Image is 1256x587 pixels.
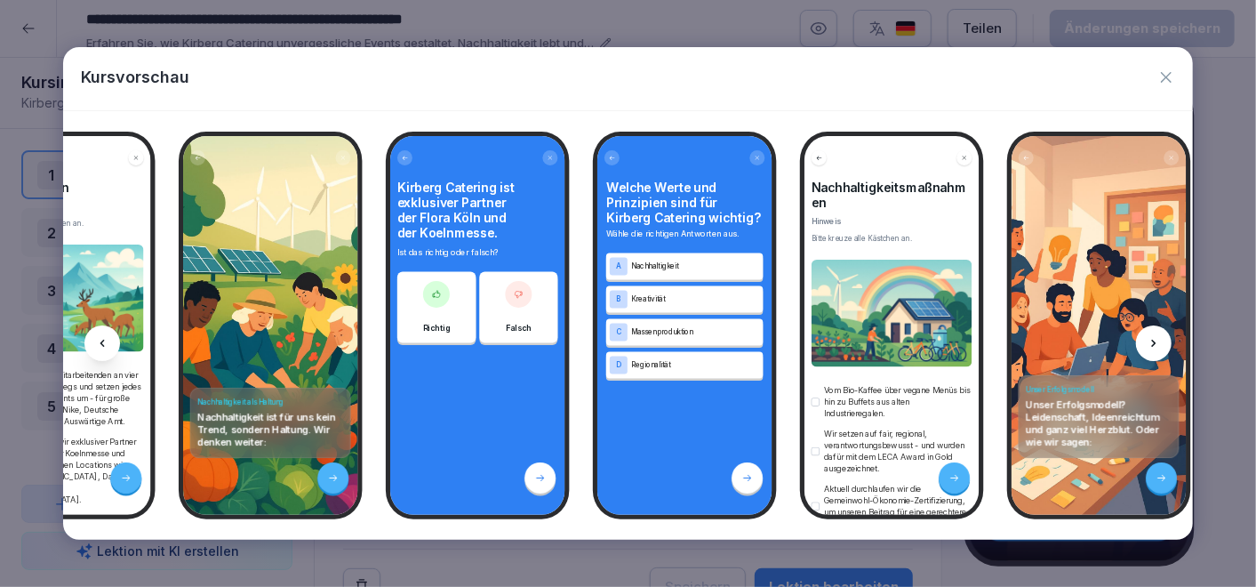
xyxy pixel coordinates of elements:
[422,322,450,334] p: Richtig
[631,261,760,272] p: Nachhaltigkeit
[506,322,532,334] p: Falsch
[631,294,760,305] p: Kreativität
[197,398,343,407] h4: Nachhaltigkeit als Haltung
[397,181,558,241] h4: Kirberg Catering ist exklusiver Partner der Flora Köln und der Koelnmesse.
[616,262,621,270] p: A
[812,181,972,211] h4: Nachhaltigkeitsmaßnahmen
[616,295,621,303] p: B
[824,483,972,529] p: Aktuell durchlaufen wir die Gemeinwohl-Ökonomie-Zertifizierung, um unseren Beitrag für eine gerec...
[616,361,621,369] p: D
[616,328,621,336] p: C
[397,246,558,259] p: Ist das richtig oder falsch?
[812,260,972,366] img: rkgg9iw5u7wel4l68s8692dz.png
[812,216,972,228] p: Hinweis
[606,228,764,240] p: Wähle die richtigen Antworten aus.
[81,65,189,89] p: Kursvorschau
[824,428,972,474] p: Wir setzen auf fair, regional, verantwortungsbewusst - und wurden dafür mit dem LECA Award in Gol...
[812,233,972,244] div: Bitte kreuze alle Kästchen an.
[824,384,972,419] p: Vom Bio-Kaffee über vegane Menüs bis hin zu Buffets aus alten Industrieregalen.
[631,360,760,371] p: Regionalität
[631,327,760,338] p: Massenproduktion
[606,181,764,226] h4: Welche Werte und Prinzipien sind für Kirberg Catering wichtig?
[1026,399,1172,449] p: Unser Erfolgsmodell? Leidenschaft, Ideenreichtum und ganz viel Herzblut. Oder wie wir sagen:
[197,412,343,449] p: Nachhaltigkeit ist für uns kein Trend, sondern Haltung. Wir denken weiter:
[1026,385,1172,395] h4: Unser Erfolgsmodell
